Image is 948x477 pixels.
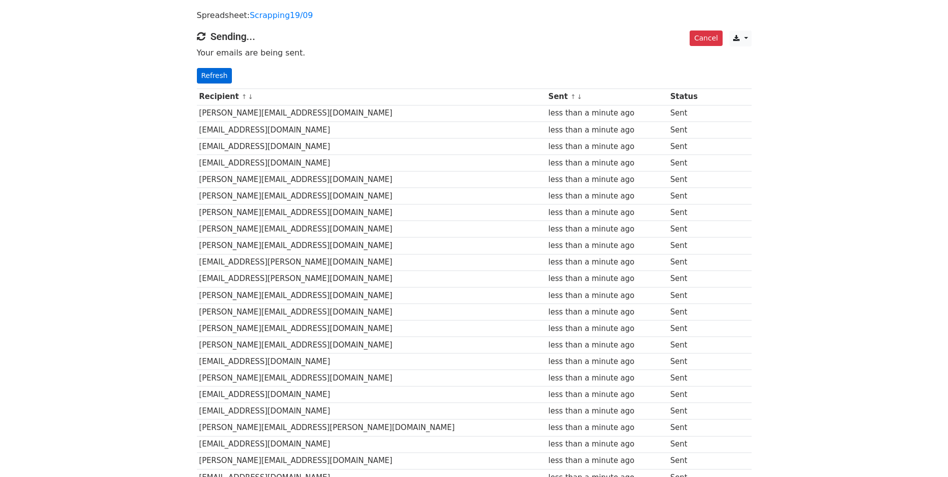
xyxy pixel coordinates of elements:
td: Sent [668,337,711,353]
td: Sent [668,452,711,469]
div: less than a minute ago [548,438,665,450]
td: Sent [668,353,711,370]
div: less than a minute ago [548,290,665,301]
td: [PERSON_NAME][EMAIL_ADDRESS][DOMAIN_NAME] [197,105,546,121]
td: [PERSON_NAME][EMAIL_ADDRESS][PERSON_NAME][DOMAIN_NAME] [197,419,546,436]
div: less than a minute ago [548,306,665,318]
td: Sent [668,204,711,221]
td: Sent [668,270,711,287]
h4: Sending... [197,30,752,42]
div: less than a minute ago [548,273,665,284]
td: [PERSON_NAME][EMAIL_ADDRESS][DOMAIN_NAME] [197,188,546,204]
a: ↓ [577,93,582,100]
div: less than a minute ago [548,190,665,202]
div: less than a minute ago [548,372,665,384]
td: Sent [668,121,711,138]
div: less than a minute ago [548,323,665,334]
th: Sent [546,88,668,105]
div: less than a minute ago [548,389,665,400]
td: Sent [668,105,711,121]
a: ↑ [241,93,247,100]
td: [PERSON_NAME][EMAIL_ADDRESS][DOMAIN_NAME] [197,171,546,188]
div: less than a minute ago [548,124,665,136]
div: less than a minute ago [548,157,665,169]
p: Spreadsheet: [197,10,752,20]
td: Sent [668,419,711,436]
td: Sent [668,221,711,237]
div: less than a minute ago [548,405,665,417]
th: Status [668,88,711,105]
td: [PERSON_NAME][EMAIL_ADDRESS][DOMAIN_NAME] [197,303,546,320]
div: less than a minute ago [548,356,665,367]
td: Sent [668,370,711,386]
td: [PERSON_NAME][EMAIL_ADDRESS][DOMAIN_NAME] [197,320,546,336]
div: less than a minute ago [548,422,665,433]
td: Sent [668,154,711,171]
td: [PERSON_NAME][EMAIL_ADDRESS][DOMAIN_NAME] [197,237,546,254]
div: less than a minute ago [548,455,665,466]
td: [EMAIL_ADDRESS][DOMAIN_NAME] [197,403,546,419]
div: less than a minute ago [548,339,665,351]
p: Your emails are being sent. [197,47,752,58]
td: [PERSON_NAME][EMAIL_ADDRESS][DOMAIN_NAME] [197,287,546,303]
td: Sent [668,171,711,188]
td: [EMAIL_ADDRESS][DOMAIN_NAME] [197,386,546,403]
a: ↓ [248,93,253,100]
td: Sent [668,287,711,303]
td: [PERSON_NAME][EMAIL_ADDRESS][DOMAIN_NAME] [197,221,546,237]
div: less than a minute ago [548,141,665,152]
th: Recipient [197,88,546,105]
td: [EMAIL_ADDRESS][DOMAIN_NAME] [197,121,546,138]
td: Sent [668,303,711,320]
td: [EMAIL_ADDRESS][DOMAIN_NAME] [197,353,546,370]
td: [EMAIL_ADDRESS][DOMAIN_NAME] [197,138,546,154]
div: less than a minute ago [548,207,665,218]
td: Sent [668,237,711,254]
a: Refresh [197,68,232,83]
td: [PERSON_NAME][EMAIL_ADDRESS][DOMAIN_NAME] [197,452,546,469]
div: Widget de chat [898,429,948,477]
td: Sent [668,386,711,403]
td: [PERSON_NAME][EMAIL_ADDRESS][DOMAIN_NAME] [197,337,546,353]
td: [EMAIL_ADDRESS][DOMAIN_NAME] [197,154,546,171]
div: less than a minute ago [548,174,665,185]
a: Cancel [690,30,722,46]
td: Sent [668,138,711,154]
div: less than a minute ago [548,240,665,251]
div: less than a minute ago [548,256,665,268]
td: Sent [668,320,711,336]
td: Sent [668,436,711,452]
td: Sent [668,188,711,204]
td: [PERSON_NAME][EMAIL_ADDRESS][DOMAIN_NAME] [197,204,546,221]
div: less than a minute ago [548,223,665,235]
td: [EMAIL_ADDRESS][DOMAIN_NAME] [197,436,546,452]
a: Scrapping19/09 [250,10,313,20]
iframe: Chat Widget [898,429,948,477]
td: [PERSON_NAME][EMAIL_ADDRESS][DOMAIN_NAME] [197,370,546,386]
td: [EMAIL_ADDRESS][PERSON_NAME][DOMAIN_NAME] [197,270,546,287]
div: less than a minute ago [548,107,665,119]
td: Sent [668,254,711,270]
td: Sent [668,403,711,419]
a: ↑ [570,93,576,100]
td: [EMAIL_ADDRESS][PERSON_NAME][DOMAIN_NAME] [197,254,546,270]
